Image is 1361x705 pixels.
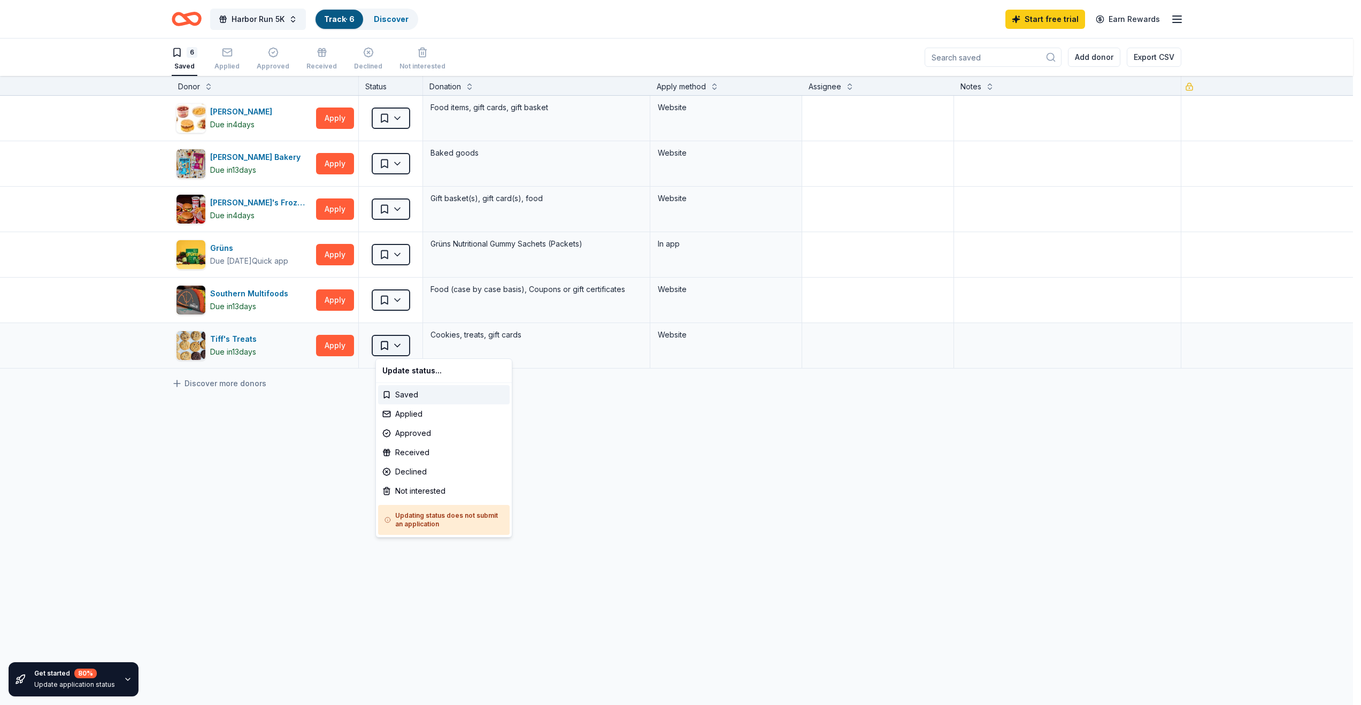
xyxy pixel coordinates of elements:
[378,404,510,424] div: Applied
[378,481,510,501] div: Not interested
[378,361,510,380] div: Update status...
[378,424,510,443] div: Approved
[378,443,510,462] div: Received
[378,462,510,481] div: Declined
[378,385,510,404] div: Saved
[385,511,503,528] h5: Updating status does not submit an application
